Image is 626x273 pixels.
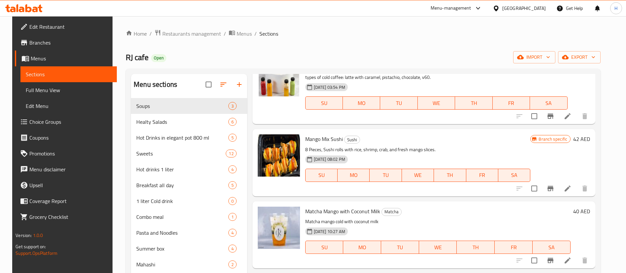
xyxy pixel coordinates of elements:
button: MO [338,169,370,182]
span: SA [501,170,528,180]
button: SA [530,96,567,110]
a: Restaurants management [154,29,221,38]
button: MO [343,96,380,110]
span: FR [469,170,496,180]
span: Mango Mix Sushi [305,134,343,144]
span: Sections [259,30,278,38]
span: FR [497,243,530,252]
a: Upsell [15,177,117,193]
p: 8 Pieces, Sushi rolls with rice, shrimp, crab, and fresh mango slices. [305,146,531,154]
span: 5 [229,182,236,188]
button: MO [343,241,381,254]
span: Breakfast all day [136,181,228,189]
a: Grocery Checklist [15,209,117,225]
span: 1 liter Cold drink [136,197,228,205]
button: TH [434,169,466,182]
span: [DATE] 08:02 PM [311,156,348,162]
div: items [228,118,237,126]
span: Coverage Report [29,197,112,205]
a: Choice Groups [15,114,117,130]
div: Healty Salads6 [131,114,247,130]
span: 2 [229,261,236,268]
span: 4 [229,166,236,173]
span: WE [420,98,452,108]
span: WE [405,170,431,180]
div: items [228,260,237,268]
span: Pasta and Noodles [136,229,228,237]
div: Matcha [381,208,402,216]
span: 4 [229,246,236,252]
a: Menus [229,29,252,38]
span: [DATE] 10:27 AM [311,228,348,235]
a: Edit menu item [564,185,572,192]
button: SU [305,169,338,182]
h2: Menu sections [134,80,177,89]
div: Sushi [344,136,360,144]
button: SA [533,241,571,254]
div: 1 liter Cold drink0 [131,193,247,209]
span: import [518,53,550,61]
button: FR [493,96,530,110]
div: Menu-management [431,4,471,12]
span: Choice Groups [29,118,112,126]
div: Open [151,54,166,62]
a: Edit Restaurant [15,19,117,35]
span: TU [383,98,415,108]
button: WE [418,96,455,110]
button: SU [305,241,344,254]
button: SA [498,169,530,182]
a: Edit menu item [564,112,572,120]
span: H [614,5,617,12]
img: Mango Mix Sushi [258,134,300,177]
button: FR [495,241,533,254]
span: Restaurants management [162,30,221,38]
span: Menu disclaimer [29,165,112,173]
a: Full Menu View [20,82,117,98]
span: Coupons [29,134,112,142]
div: Soups3 [131,98,247,114]
span: FR [495,98,527,108]
span: Edit Restaurant [29,23,112,31]
button: Branch-specific-item [543,253,558,268]
a: Promotions [15,146,117,161]
span: Hot drinks 1 liter [136,165,228,173]
button: WE [402,169,434,182]
span: Mahashi [136,260,228,268]
div: Combo meal1 [131,209,247,225]
li: / [254,30,257,38]
span: TH [437,170,463,180]
span: Version: [16,231,32,240]
a: Edit Menu [20,98,117,114]
h6: 42 AED [573,134,590,144]
span: TH [458,98,490,108]
a: Home [126,30,147,38]
button: FR [466,169,498,182]
span: WE [422,243,454,252]
span: 1.0.0 [33,231,43,240]
div: Summer box [136,245,228,253]
div: Sweets12 [131,146,247,161]
span: Full Menu View [26,86,112,94]
div: [GEOGRAPHIC_DATA] [502,5,546,12]
div: items [226,150,236,157]
div: Mahashi2 [131,256,247,272]
span: MO [346,98,378,108]
span: Healty Salads [136,118,228,126]
div: Hot Drinks in elegant pot 800 ml5 [131,130,247,146]
span: 1 [229,214,236,220]
a: Branches [15,35,117,51]
span: MO [346,243,379,252]
span: SU [308,170,335,180]
span: Combo meal [136,213,228,221]
span: Select to update [527,182,541,195]
span: Hot Drinks in elegant pot 800 ml [136,134,228,142]
a: Sections [20,66,117,82]
span: Sort sections [215,77,231,92]
span: Branch specific [536,136,570,142]
button: TU [381,241,419,254]
span: MO [340,170,367,180]
div: items [228,102,237,110]
img: Matcha Mango with Coconut Milk [258,207,300,249]
span: Upsell [29,181,112,189]
a: Edit menu item [564,256,572,264]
